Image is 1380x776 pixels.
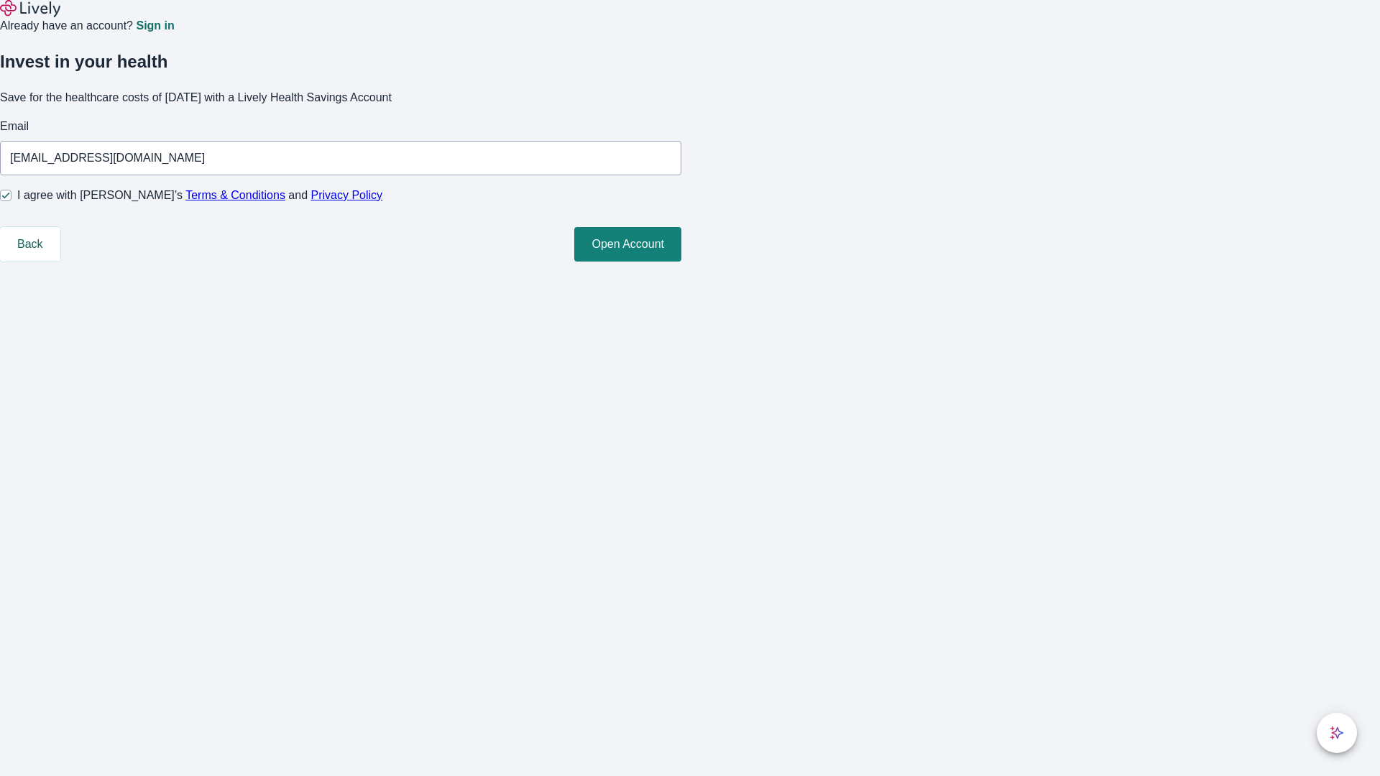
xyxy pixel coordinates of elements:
button: chat [1317,713,1357,753]
span: I agree with [PERSON_NAME]’s and [17,187,382,204]
a: Terms & Conditions [185,189,285,201]
a: Privacy Policy [311,189,383,201]
a: Sign in [136,20,174,32]
svg: Lively AI Assistant [1330,726,1344,740]
button: Open Account [574,227,681,262]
